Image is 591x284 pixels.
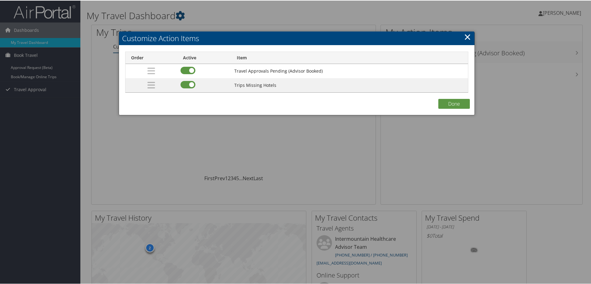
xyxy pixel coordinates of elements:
button: Done [438,98,470,108]
a: Close [464,30,471,42]
th: Active [177,51,231,63]
th: Item [231,51,468,63]
td: Trips Missing Hotels [231,78,468,92]
th: Order [125,51,177,63]
h2: Customize Action Items [119,31,474,45]
td: Travel Approvals Pending (Advisor Booked) [231,63,468,78]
